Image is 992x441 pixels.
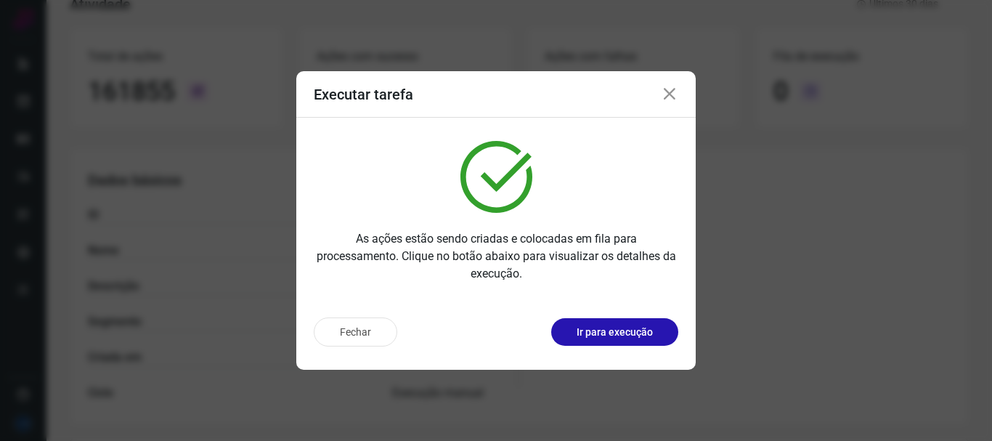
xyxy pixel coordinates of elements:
[314,317,397,347] button: Fechar
[314,86,413,103] h3: Executar tarefa
[314,230,678,283] p: As ações estão sendo criadas e colocadas em fila para processamento. Clique no botão abaixo para ...
[460,141,532,213] img: verified.svg
[577,325,653,340] p: Ir para execução
[551,318,678,346] button: Ir para execução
